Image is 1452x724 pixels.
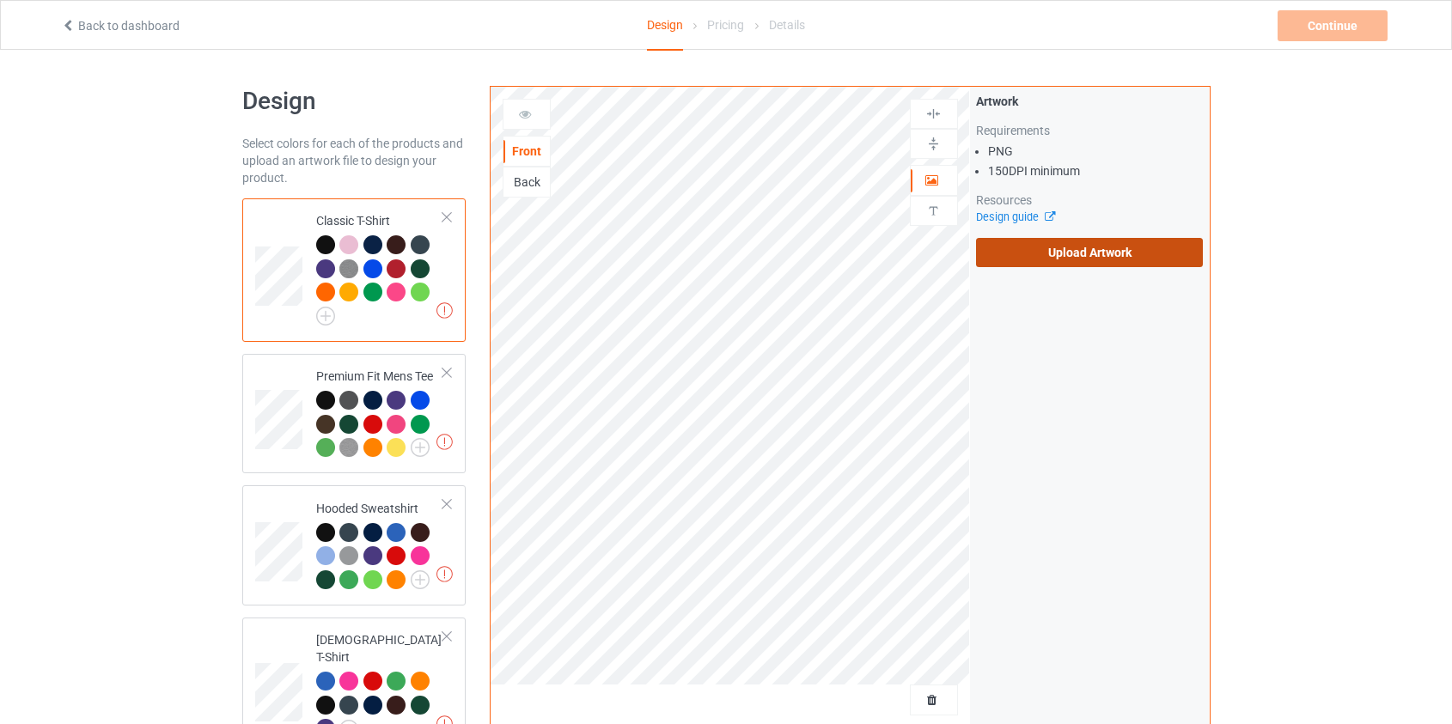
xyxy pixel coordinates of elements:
[316,500,444,588] div: Hooded Sweatshirt
[242,135,467,186] div: Select colors for each of the products and upload an artwork file to design your product.
[976,210,1054,223] a: Design guide
[976,122,1204,139] div: Requirements
[503,173,550,191] div: Back
[242,485,467,605] div: Hooded Sweatshirt
[411,438,430,457] img: svg+xml;base64,PD94bWwgdmVyc2lvbj0iMS4wIiBlbmNvZGluZz0iVVRGLTgiPz4KPHN2ZyB3aWR0aD0iMjJweCIgaGVpZ2...
[316,212,444,319] div: Classic T-Shirt
[316,368,444,456] div: Premium Fit Mens Tee
[707,1,744,49] div: Pricing
[411,570,430,589] img: svg+xml;base64,PD94bWwgdmVyc2lvbj0iMS4wIiBlbmNvZGluZz0iVVRGLTgiPz4KPHN2ZyB3aWR0aD0iMjJweCIgaGVpZ2...
[242,198,467,342] div: Classic T-Shirt
[339,259,358,278] img: heather_texture.png
[436,302,453,319] img: exclamation icon
[769,1,805,49] div: Details
[503,143,550,160] div: Front
[242,86,467,117] h1: Design
[925,106,942,122] img: svg%3E%0A
[925,136,942,152] img: svg%3E%0A
[339,438,358,457] img: heather_texture.png
[976,192,1204,209] div: Resources
[976,238,1204,267] label: Upload Artwork
[988,162,1204,179] li: 150 DPI minimum
[988,143,1204,160] li: PNG
[316,307,335,325] img: svg+xml;base64,PD94bWwgdmVyc2lvbj0iMS4wIiBlbmNvZGluZz0iVVRGLTgiPz4KPHN2ZyB3aWR0aD0iMjJweCIgaGVpZ2...
[61,19,180,33] a: Back to dashboard
[925,203,942,219] img: svg%3E%0A
[436,434,453,450] img: exclamation icon
[436,566,453,582] img: exclamation icon
[647,1,683,51] div: Design
[976,93,1204,110] div: Artwork
[242,354,467,474] div: Premium Fit Mens Tee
